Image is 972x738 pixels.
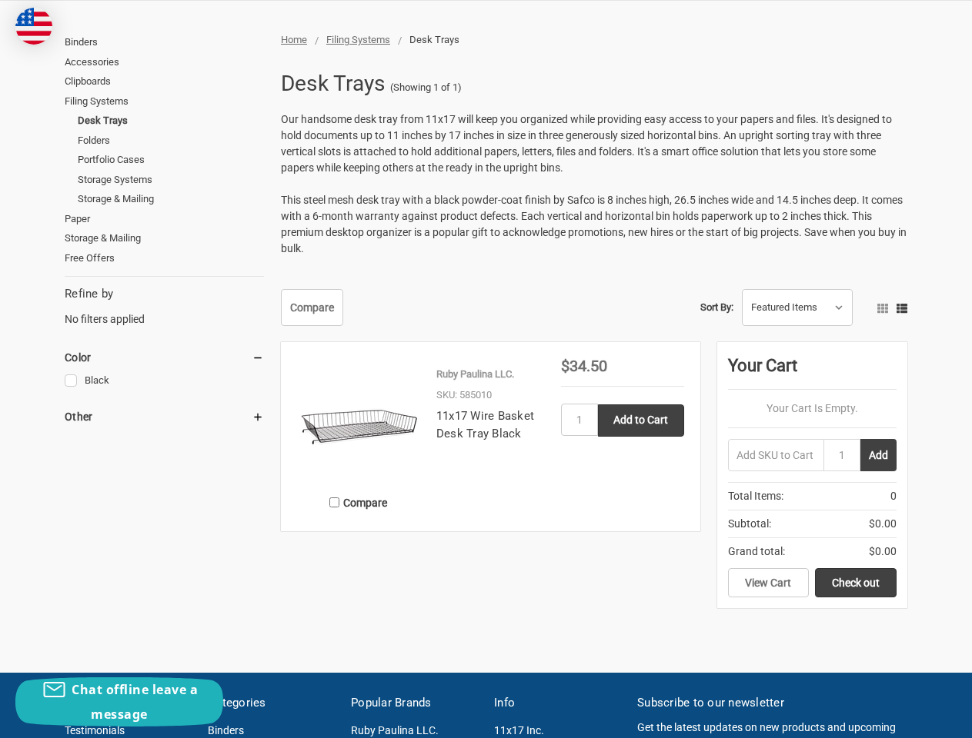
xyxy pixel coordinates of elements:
h5: Color [65,348,264,367]
a: Clipboards [65,71,264,91]
button: Add [860,439,897,471]
input: Add SKU to Cart [728,439,824,471]
a: Portfolio Cases [78,150,264,170]
span: 0 [890,488,897,504]
h5: Refine by [65,285,264,303]
a: Desk Trays [78,111,264,131]
a: Storage & Mailing [78,189,264,209]
div: Your Cart [728,353,897,390]
a: 11x17 Wire Basket Desk Tray Black [436,409,534,440]
a: Check out [815,568,897,597]
span: Subtotal: [728,516,771,532]
span: Grand total: [728,544,785,560]
a: Filing Systems [65,91,264,111]
p: SKU: 585010 [436,387,492,403]
a: Binders [208,724,244,736]
a: Testimonials [65,724,125,736]
span: Desk Trays [409,34,459,45]
p: Your Cart Is Empty. [728,401,897,417]
span: Our handsome desk tray from 11x17 will keep you organized while providing easy access to your pap... [281,113,892,174]
span: $0.00 [869,516,897,532]
a: Compare [281,289,343,326]
input: Compare [329,497,339,507]
div: No filters applied [65,285,264,327]
a: Home [281,34,307,45]
label: Compare [297,490,420,515]
h5: Categories [208,694,335,712]
a: Folders [78,131,264,151]
span: This steel mesh desk tray with a black powder-coat finish by Safco is 8 inches high, 26.5 inches ... [281,194,907,254]
h5: Other [65,407,264,426]
h5: Subscribe to our newsletter [637,694,907,712]
a: Paper [65,209,264,229]
label: Sort By: [700,296,733,319]
button: Chat offline leave a message [15,677,223,726]
a: View Cart [728,568,810,597]
img: 11x17 Wire Basket Desk Tray Black [297,358,420,481]
a: Accessories [65,52,264,72]
span: Chat offline leave a message [72,681,198,723]
span: $34.50 [561,357,607,375]
img: duty and tax information for United States [15,8,52,45]
h5: Popular Brands [351,694,478,712]
a: Filing Systems [326,34,390,45]
input: Add to Cart [598,404,684,437]
a: Storage & Mailing [65,228,264,248]
a: Binders [65,32,264,52]
span: Total Items: [728,488,783,504]
h1: Desk Trays [281,64,386,104]
p: Ruby Paulina LLC. [436,367,514,382]
span: $0.00 [869,544,897,560]
a: Storage Systems [78,170,264,190]
a: Ruby Paulina LLC. [351,724,439,736]
h5: Info [494,694,621,712]
a: Free Offers [65,248,264,268]
a: Black [65,371,264,391]
span: (Showing 1 of 1) [390,80,462,95]
iframe: Google Customer Reviews [845,696,972,738]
